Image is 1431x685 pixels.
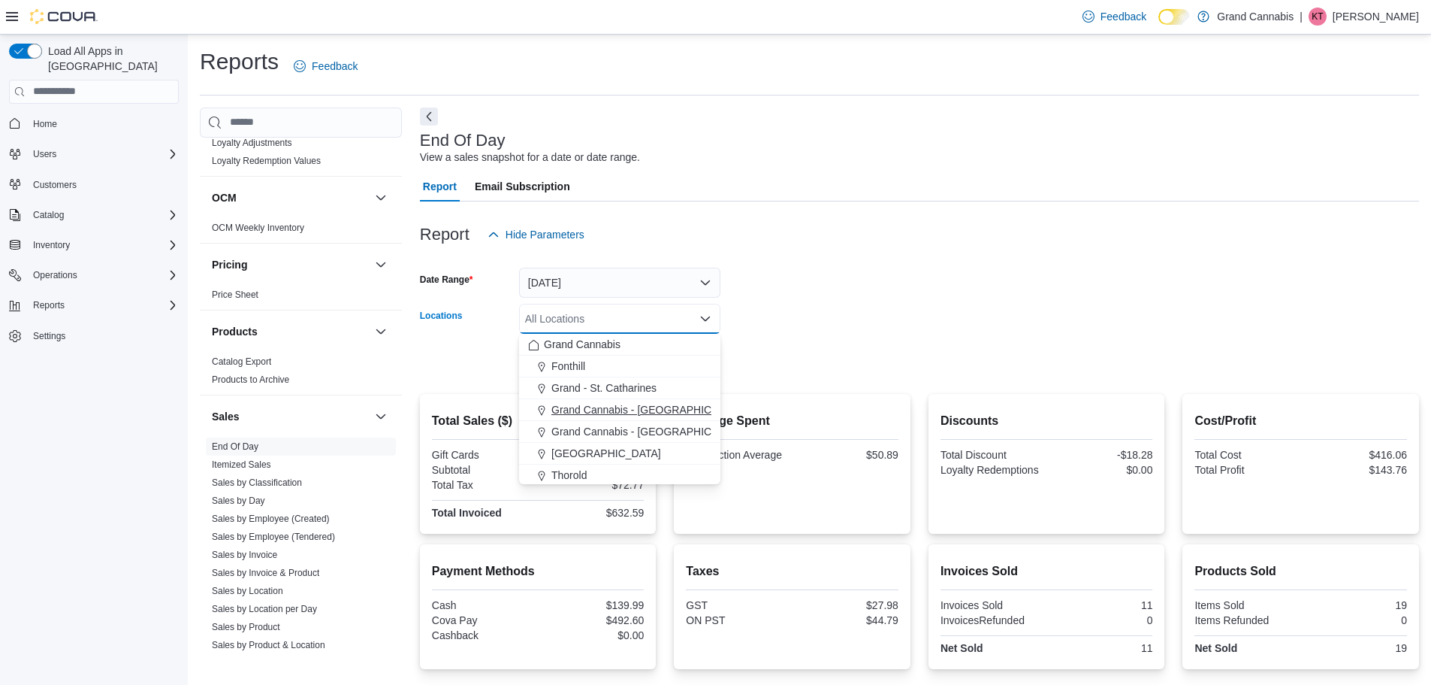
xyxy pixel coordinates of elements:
span: Grand Cannabis [544,337,620,352]
nav: Complex example [9,107,179,386]
span: Users [27,145,179,163]
button: Sales [372,408,390,426]
a: Settings [27,327,71,345]
h2: Payment Methods [432,562,645,580]
span: Sales by Invoice & Product [212,567,319,579]
span: Reports [33,299,65,311]
button: Pricing [372,256,390,274]
h2: Invoices Sold [940,562,1153,580]
div: $27.98 [796,599,898,611]
a: Feedback [288,51,364,81]
div: Total Cost [1194,449,1297,461]
span: Catalog Export [212,356,271,368]
div: Total Tax [432,479,535,491]
button: Products [372,323,390,341]
div: Loyalty Redemptions [940,464,1043,476]
p: Grand Cannabis [1217,8,1294,26]
button: Close list of options [699,313,711,325]
span: Feedback [1100,9,1146,24]
a: Sales by Invoice [212,550,277,560]
button: Reports [27,296,71,314]
span: Operations [27,266,179,284]
span: Sales by Location per Day [212,603,317,615]
span: Grand - St. Catharines [551,380,657,396]
span: Itemized Sales [212,459,271,471]
h2: Discounts [940,412,1153,430]
div: 0 [1049,614,1152,626]
a: Loyalty Redemption Values [212,156,321,166]
h2: Cost/Profit [1194,412,1407,430]
span: Sales by Location [212,585,283,597]
h1: Reports [200,47,279,77]
div: Loyalty [200,134,402,176]
div: 0 [1304,614,1407,626]
button: Grand Cannabis [519,334,720,356]
label: Date Range [420,274,473,286]
a: Sales by Day [212,496,265,506]
div: Cash [432,599,535,611]
div: GST [686,599,789,611]
button: Pricing [212,257,369,272]
button: Settings [3,325,185,347]
span: Products to Archive [212,374,289,386]
button: Next [420,108,438,126]
a: Sales by Invoice & Product [212,568,319,578]
button: Operations [27,266,83,284]
button: Hide Parameters [482,220,590,250]
div: 19 [1304,642,1407,654]
div: -$18.28 [1049,449,1152,461]
span: OCM Weekly Inventory [212,222,304,234]
span: Sales by Day [212,495,265,507]
h2: Total Sales ($) [432,412,645,430]
span: Inventory [33,239,70,251]
a: Home [27,115,63,133]
div: $0.00 [541,629,644,641]
button: Customers [3,174,185,195]
span: Sales by Employee (Created) [212,513,330,525]
div: Subtotal [432,464,535,476]
span: Report [423,171,457,202]
div: $44.79 [796,614,898,626]
span: Grand Cannabis - [GEOGRAPHIC_DATA] [551,402,747,417]
a: Loyalty Adjustments [212,138,292,148]
h3: OCM [212,190,237,205]
span: Customers [27,175,179,194]
a: Sales by Product & Location [212,640,325,650]
span: Sales by Product & Location [212,639,325,651]
div: ON PST [686,614,789,626]
div: Items Refunded [1194,614,1297,626]
h2: Average Spent [686,412,898,430]
div: Cashback [432,629,535,641]
div: $50.89 [796,449,898,461]
a: Price Sheet [212,289,258,300]
button: Users [3,144,185,165]
span: Grand Cannabis - [GEOGRAPHIC_DATA] [551,424,747,439]
div: Products [200,353,402,395]
h3: Report [420,226,469,244]
a: Sales by Employee (Tendered) [212,532,335,542]
div: InvoicesRefunded [940,614,1043,626]
span: Thorold [551,468,587,483]
button: Grand Cannabis - [GEOGRAPHIC_DATA] [519,421,720,443]
h3: Pricing [212,257,247,272]
input: Dark Mode [1158,9,1190,25]
div: $0.00 [1049,464,1152,476]
div: Total Profit [1194,464,1297,476]
h2: Products Sold [1194,562,1407,580]
div: Pricing [200,286,402,310]
p: | [1300,8,1303,26]
span: End Of Day [212,441,258,453]
button: OCM [372,189,390,207]
span: Loyalty Redemption Values [212,155,321,167]
button: Products [212,324,369,339]
strong: Total Invoiced [432,507,502,519]
div: Kelly Trudel [1309,8,1327,26]
span: Users [33,148,56,160]
button: Grand Cannabis - [GEOGRAPHIC_DATA] [519,399,720,421]
a: Catalog Export [212,356,271,367]
button: Users [27,145,62,163]
span: Feedback [312,59,358,74]
button: Inventory [3,235,185,256]
a: Feedback [1076,2,1152,32]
